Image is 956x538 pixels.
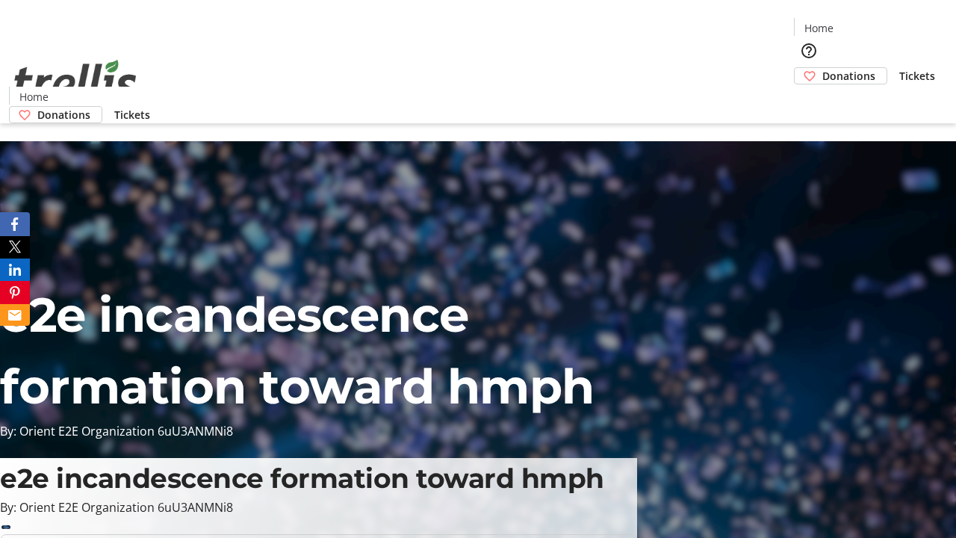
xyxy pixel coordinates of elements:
span: Donations [822,68,875,84]
a: Tickets [887,68,947,84]
button: Cart [794,84,824,114]
span: Tickets [114,107,150,123]
span: Home [804,20,834,36]
a: Home [10,89,58,105]
img: Orient E2E Organization 6uU3ANMNi8's Logo [9,43,142,118]
a: Tickets [102,107,162,123]
span: Home [19,89,49,105]
span: Tickets [899,68,935,84]
a: Donations [794,67,887,84]
span: Donations [37,107,90,123]
a: Home [795,20,842,36]
button: Help [794,36,824,66]
a: Donations [9,106,102,123]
